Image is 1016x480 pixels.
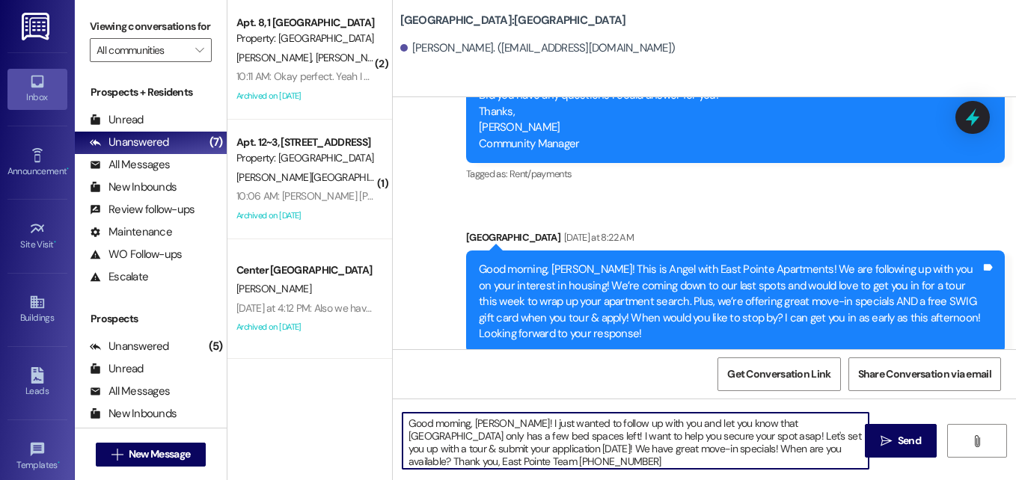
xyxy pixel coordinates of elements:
[235,87,376,105] div: Archived on [DATE]
[75,84,227,100] div: Prospects + Residents
[509,167,572,180] span: Rent/payments
[400,13,626,28] b: [GEOGRAPHIC_DATA]: [GEOGRAPHIC_DATA]
[400,40,676,56] div: [PERSON_NAME]. ([EMAIL_ADDRESS][DOMAIN_NAME])
[90,384,170,399] div: All Messages
[195,44,203,56] i: 
[898,433,921,449] span: Send
[90,157,170,173] div: All Messages
[236,51,316,64] span: [PERSON_NAME]
[90,339,169,354] div: Unanswered
[90,112,144,128] div: Unread
[466,163,1005,185] div: Tagged as:
[90,15,212,38] label: Viewing conversations for
[236,15,375,31] div: Apt. 8, 1 [GEOGRAPHIC_DATA]
[236,189,801,203] div: 10:06 AM: [PERSON_NAME] [PERSON_NAME][EMAIL_ADDRESS][PERSON_NAME][PERSON_NAME][DOMAIN_NAME] 46992...
[205,335,227,358] div: (5)
[315,51,394,64] span: [PERSON_NAME]
[236,282,311,295] span: [PERSON_NAME]
[727,366,830,382] span: Get Conversation Link
[90,361,144,377] div: Unread
[7,363,67,403] a: Leads
[96,443,206,467] button: New Message
[236,135,375,150] div: Apt. 12~3, [STREET_ADDRESS]
[90,202,195,218] div: Review follow-ups
[466,230,1005,250] div: [GEOGRAPHIC_DATA]
[75,311,227,327] div: Prospects
[236,150,375,166] div: Property: [GEOGRAPHIC_DATA]
[865,424,937,458] button: Send
[22,13,52,40] img: ResiDesk Logo
[58,458,60,468] span: •
[971,435,982,447] i: 
[90,406,177,422] div: New Inbounds
[403,413,869,469] textarea: Good morning, [PERSON_NAME]! I just wanted to follow up with you and let you know that [GEOGRAPHI...
[560,230,634,245] div: [DATE] at 8:22 AM
[236,170,406,184] span: [PERSON_NAME][GEOGRAPHIC_DATA]
[54,237,56,247] span: •
[90,224,172,240] div: Maintenance
[717,357,840,391] button: Get Conversation Link
[7,289,67,330] a: Buildings
[206,131,227,154] div: (7)
[90,269,148,285] div: Escalate
[236,31,375,46] div: Property: [GEOGRAPHIC_DATA]
[848,357,1001,391] button: Share Conversation via email
[7,69,67,109] a: Inbox
[235,206,376,225] div: Archived on [DATE]
[111,449,123,461] i: 
[7,437,67,477] a: Templates •
[97,38,188,62] input: All communities
[7,216,67,256] a: Site Visit •
[90,179,177,195] div: New Inbounds
[236,70,613,83] div: 10:11 AM: Okay perfect. Yeah I don't know why they do that. Thanks for doing that for us!
[881,435,892,447] i: 
[90,247,182,262] div: WO Follow-ups
[236,301,716,315] div: [DATE] at 4:12 PM: Also we have been able to get personal renters insurance, what all do you guys...
[129,446,190,462] span: New Message
[67,164,69,174] span: •
[479,262,981,342] div: Good morning, [PERSON_NAME]! This is Angel with East Pointe Apartments! We are following up with ...
[90,135,169,150] div: Unanswered
[858,366,991,382] span: Share Conversation via email
[235,318,376,336] div: Archived on [DATE]
[236,262,375,278] div: Center [GEOGRAPHIC_DATA]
